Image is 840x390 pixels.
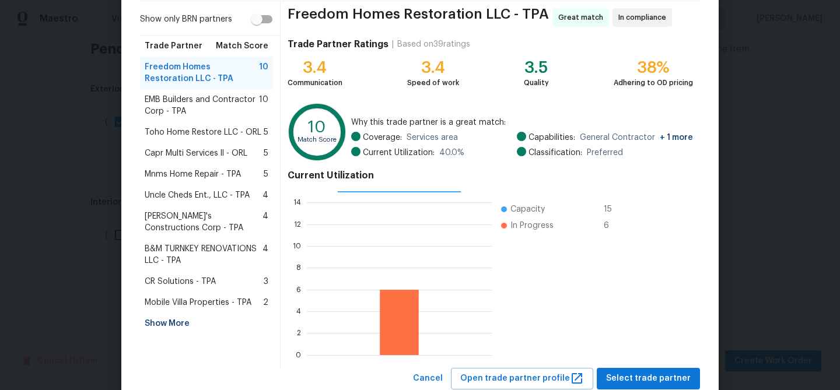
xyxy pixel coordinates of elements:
text: 8 [296,264,301,271]
span: Mnms Home Repair - TPA [145,168,241,180]
div: 3.4 [407,62,459,73]
div: Show More [140,313,273,334]
button: Cancel [408,368,447,389]
span: Uncle Cheds Ent., LLC - TPA [145,189,250,201]
span: B&M TURNKEY RENOVATIONS LLC - TPA [145,243,262,266]
span: Trade Partner [145,40,202,52]
text: 14 [293,199,301,206]
span: Select trade partner [606,371,691,386]
span: Match Score [216,40,268,52]
span: Current Utilization: [363,147,435,159]
span: Mobile Villa Properties - TPA [145,297,251,308]
button: Select trade partner [597,368,700,389]
span: 40.0 % [439,147,464,159]
span: 5 [264,168,268,180]
span: 5 [264,147,268,159]
span: 5 [264,127,268,138]
span: General Contractor [580,132,693,143]
span: 15 [604,203,622,215]
span: [PERSON_NAME]'s Constructions Corp - TPA [145,210,262,234]
div: Quality [524,77,549,89]
text: 10 [308,119,326,135]
span: Preferred [587,147,623,159]
h4: Trade Partner Ratings [288,38,388,50]
text: 4 [296,308,301,315]
span: 6 [604,220,622,231]
text: 10 [293,243,301,250]
span: Capr Multi Services ll - ORL [145,147,247,159]
span: Capabilities: [528,132,575,143]
span: Open trade partner profile [460,371,584,386]
span: Coverage: [363,132,402,143]
span: Services area [407,132,458,143]
span: Great match [558,12,608,23]
div: 3.5 [524,62,549,73]
div: Based on 39 ratings [397,38,470,50]
text: 12 [294,221,301,228]
span: + 1 more [660,133,693,142]
span: 10 [259,94,268,117]
text: 2 [297,329,301,336]
span: Classification: [528,147,582,159]
text: 6 [296,286,301,293]
h4: Current Utilization [288,170,693,181]
span: 4 [262,210,268,234]
div: 38% [614,62,693,73]
span: EMB Builders and Contractor Corp - TPA [145,94,259,117]
span: Freedom Homes Restoration LLC - TPA [145,61,259,85]
button: Open trade partner profile [451,368,593,389]
span: 2 [263,297,268,308]
span: 10 [259,61,268,85]
span: Freedom Homes Restoration LLC - TPA [288,8,549,27]
span: Toho Home Restore LLC - ORL [145,127,261,138]
span: 4 [262,243,268,266]
div: 3.4 [288,62,342,73]
span: Cancel [413,371,443,386]
text: 0 [296,352,301,359]
span: CR Solutions - TPA [145,276,216,287]
div: | [388,38,397,50]
span: In compliance [618,12,671,23]
span: Show only BRN partners [140,13,232,26]
span: Capacity [510,203,545,215]
text: Match Score [297,136,337,143]
span: Why this trade partner is a great match: [351,117,693,128]
div: Communication [288,77,342,89]
span: 4 [262,189,268,201]
span: 3 [264,276,268,287]
div: Adhering to OD pricing [614,77,693,89]
div: Speed of work [407,77,459,89]
span: In Progress [510,220,554,231]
